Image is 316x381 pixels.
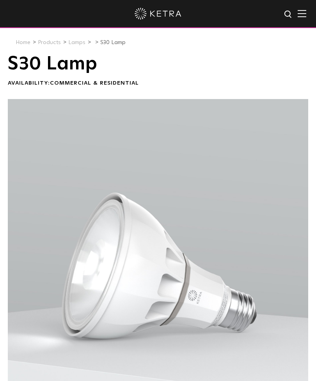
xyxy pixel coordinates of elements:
[100,40,126,45] a: S30 Lamp
[135,8,181,19] img: ketra-logo-2019-white
[8,54,308,74] h1: S30 Lamp
[16,40,30,45] a: Home
[298,10,306,17] img: Hamburger%20Nav.svg
[68,40,85,45] a: Lamps
[50,80,139,86] span: Commercial & Residential
[8,80,308,87] div: Availability:
[38,40,61,45] a: Products
[284,10,293,19] img: search icon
